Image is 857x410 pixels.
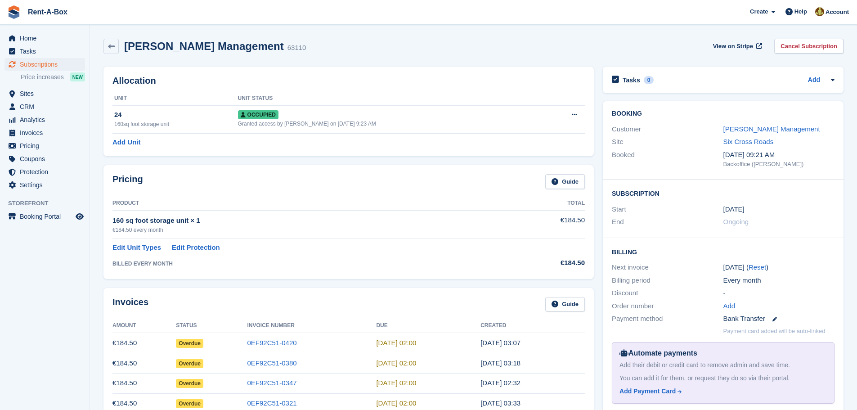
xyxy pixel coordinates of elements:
a: Cancel Subscription [774,39,844,54]
th: Total [498,196,585,211]
img: stora-icon-8386f47178a22dfd0bd8f6a31ec36ba5ce8667c1dd55bd0f319d3a0aa187defe.svg [7,5,21,19]
span: Analytics [20,113,74,126]
div: Discount [612,288,723,298]
span: Sites [20,87,74,100]
span: Overdue [176,399,203,408]
a: menu [4,210,85,223]
span: Create [750,7,768,16]
time: 2025-05-02 01:00:00 UTC [376,399,416,407]
span: Settings [20,179,74,191]
div: Payment method [612,314,723,324]
th: Due [376,319,480,333]
div: Billing period [612,275,723,286]
span: Home [20,32,74,45]
span: CRM [20,100,74,113]
div: €184.50 every month [112,226,498,234]
img: Mairead Collins [815,7,824,16]
div: NEW [70,72,85,81]
a: 0EF92C51-0420 [247,339,297,347]
a: Price increases NEW [21,72,85,82]
time: 2025-07-02 01:00:00 UTC [376,359,416,367]
a: menu [4,153,85,165]
a: menu [4,100,85,113]
div: Next invoice [612,262,723,273]
a: menu [4,32,85,45]
a: Guide [545,174,585,189]
a: 0EF92C51-0347 [247,379,297,387]
h2: Subscription [612,189,835,198]
span: Storefront [8,199,90,208]
div: Booked [612,150,723,169]
a: Add Payment Card [619,387,823,396]
td: €184.50 [112,353,176,374]
time: 2024-12-01 01:00:00 UTC [723,204,745,215]
span: Account [826,8,849,17]
div: Start [612,204,723,215]
a: Guide [545,297,585,312]
div: Backoffice ([PERSON_NAME]) [723,160,835,169]
span: Ongoing [723,218,749,225]
a: View on Stripe [709,39,764,54]
th: Unit Status [238,91,543,106]
span: Overdue [176,379,203,388]
a: Reset [749,263,766,271]
time: 2025-08-01 02:07:27 UTC [480,339,520,347]
div: 24 [114,110,238,120]
div: - [723,288,835,298]
a: Add Unit [112,137,140,148]
a: Six Cross Roads [723,138,774,145]
span: Invoices [20,126,74,139]
div: [DATE] 09:21 AM [723,150,835,160]
th: Product [112,196,498,211]
span: Occupied [238,110,278,119]
time: 2025-07-01 02:18:06 UTC [480,359,520,367]
a: Preview store [74,211,85,222]
a: 0EF92C51-0321 [247,399,297,407]
div: You can add it for them, or request they do so via their portal. [619,374,827,383]
th: Created [480,319,585,333]
time: 2025-05-01 02:33:23 UTC [480,399,520,407]
a: Edit Protection [172,243,220,253]
div: 160 sq foot storage unit × 1 [112,216,498,226]
span: Tasks [20,45,74,58]
a: 0EF92C51-0380 [247,359,297,367]
td: €184.50 [498,210,585,239]
div: €184.50 [498,258,585,268]
time: 2025-06-01 01:32:07 UTC [480,379,520,387]
h2: [PERSON_NAME] Management [124,40,284,52]
a: menu [4,87,85,100]
span: Protection [20,166,74,178]
a: Rent-A-Box [24,5,71,19]
th: Invoice Number [247,319,377,333]
div: 160sq foot storage unit [114,120,238,128]
div: Every month [723,275,835,286]
th: Unit [112,91,238,106]
span: Overdue [176,359,203,368]
th: Amount [112,319,176,333]
a: [PERSON_NAME] Management [723,125,820,133]
h2: Billing [612,247,835,256]
a: Add [808,75,820,86]
span: Overdue [176,339,203,348]
div: Automate payments [619,348,827,359]
a: menu [4,166,85,178]
a: Add [723,301,736,311]
h2: Allocation [112,76,585,86]
time: 2025-08-02 01:00:00 UTC [376,339,416,347]
a: menu [4,179,85,191]
h2: Pricing [112,174,143,189]
p: Payment card added will be auto-linked [723,327,826,336]
div: Customer [612,124,723,135]
span: Help [794,7,807,16]
span: Price increases [21,73,64,81]
div: BILLED EVERY MONTH [112,260,498,268]
h2: Booking [612,110,835,117]
a: menu [4,45,85,58]
div: 63110 [287,43,306,53]
span: Pricing [20,140,74,152]
a: Edit Unit Types [112,243,161,253]
div: Bank Transfer [723,314,835,324]
span: Coupons [20,153,74,165]
h2: Invoices [112,297,148,312]
div: Granted access by [PERSON_NAME] on [DATE] 9:23 AM [238,120,543,128]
